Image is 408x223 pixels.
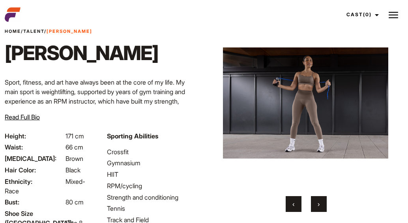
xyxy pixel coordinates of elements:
img: Burger icon [389,10,398,20]
a: Home [5,28,21,34]
span: Ethnicity: [5,177,64,186]
li: Gymnasium [107,158,200,168]
h1: [PERSON_NAME] [5,41,158,65]
li: Crossfit [107,147,200,157]
a: Talent [23,28,44,34]
span: 66 cm [66,143,83,151]
img: cropped-aefm-brand-fav-22-square.png [5,7,21,23]
span: Bust: [5,197,64,207]
li: HIIT [107,170,200,179]
span: [MEDICAL_DATA]: [5,154,64,163]
span: Next [318,200,320,208]
span: Black [66,166,80,174]
span: / / [5,28,92,35]
span: Brown [66,155,83,163]
a: Cast(0) [339,4,384,25]
span: Height: [5,131,64,141]
span: Previous [292,200,294,208]
li: Strength and conditioning [107,193,200,202]
li: Tennis [107,204,200,213]
span: (0) [363,11,372,17]
span: Hair Color: [5,165,64,175]
strong: [PERSON_NAME] [47,28,92,34]
p: Sport, fitness, and art have always been at the core of my life. My main sport is weightlifting, ... [5,77,199,125]
span: Mixed-Race [5,178,85,195]
li: RPM/cycling [107,181,200,191]
span: 80 cm [66,198,84,206]
span: Waist: [5,142,64,152]
strong: Sporting Abilities [107,132,158,140]
button: Read Full Bio [5,112,40,122]
span: Read Full Bio [5,113,40,121]
span: 171 cm [66,132,84,140]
